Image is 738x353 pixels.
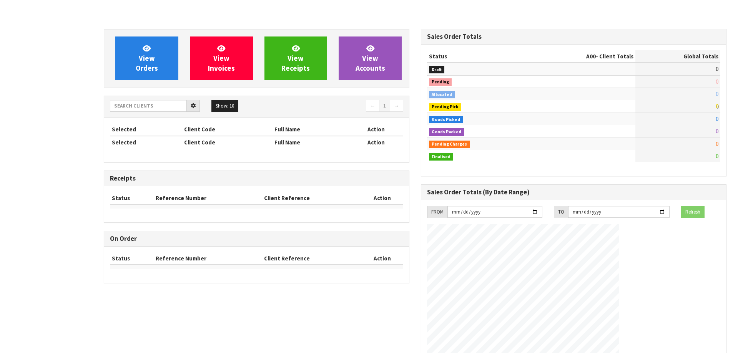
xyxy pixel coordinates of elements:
[182,136,273,148] th: Client Code
[264,36,327,80] a: ViewReceipts
[524,50,635,63] th: - Client Totals
[716,140,718,147] span: 0
[154,252,263,265] th: Reference Number
[554,206,568,218] div: TO
[349,136,403,148] th: Action
[110,123,182,136] th: Selected
[379,100,390,112] a: 1
[281,44,310,73] span: View Receipts
[110,235,403,242] h3: On Order
[427,33,720,40] h3: Sales Order Totals
[361,192,403,204] th: Action
[356,44,385,73] span: View Accounts
[211,100,238,112] button: Show: 10
[366,100,379,112] a: ←
[190,36,253,80] a: ViewInvoices
[429,78,452,86] span: Pending
[716,103,718,110] span: 0
[115,36,178,80] a: ViewOrders
[208,44,235,73] span: View Invoices
[339,36,402,80] a: ViewAccounts
[110,252,154,265] th: Status
[635,50,720,63] th: Global Totals
[262,252,361,265] th: Client Reference
[427,50,524,63] th: Status
[154,192,263,204] th: Reference Number
[349,123,403,136] th: Action
[716,78,718,85] span: 0
[182,123,273,136] th: Client Code
[429,103,461,111] span: Pending Pick
[273,136,349,148] th: Full Name
[429,66,444,74] span: Draft
[429,153,453,161] span: Finalised
[427,206,447,218] div: FROM
[110,192,154,204] th: Status
[429,116,463,124] span: Goods Picked
[110,175,403,182] h3: Receipts
[429,91,455,99] span: Allocated
[716,65,718,73] span: 0
[273,123,349,136] th: Full Name
[716,90,718,98] span: 0
[716,115,718,123] span: 0
[681,206,705,218] button: Refresh
[136,44,158,73] span: View Orders
[361,252,403,265] th: Action
[390,100,403,112] a: →
[716,152,718,160] span: 0
[716,128,718,135] span: 0
[262,100,403,113] nav: Page navigation
[427,189,720,196] h3: Sales Order Totals (By Date Range)
[429,128,464,136] span: Goods Packed
[262,192,361,204] th: Client Reference
[110,136,182,148] th: Selected
[429,141,470,148] span: Pending Charges
[586,53,596,60] span: A00
[110,100,187,112] input: Search clients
